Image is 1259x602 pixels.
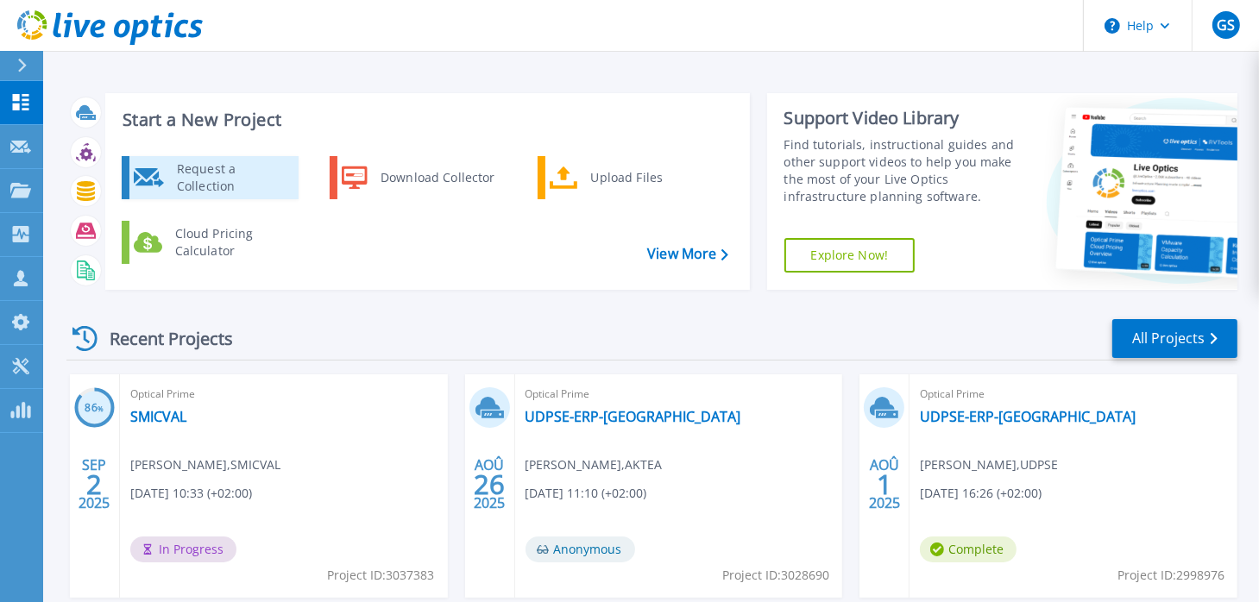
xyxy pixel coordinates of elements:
span: Project ID: 2998976 [1117,566,1224,585]
div: AOÛ 2025 [868,453,901,516]
span: 2 [86,477,102,492]
a: View More [647,246,727,262]
span: Project ID: 3037383 [328,566,435,585]
span: GS [1217,18,1235,32]
span: [PERSON_NAME] , UDPSE [920,455,1058,474]
div: Upload Files [582,160,710,195]
span: Complete [920,536,1017,562]
span: Optical Prime [526,385,833,404]
a: SMICVAL [130,408,186,425]
a: Cloud Pricing Calculator [122,221,299,264]
div: Recent Projects [66,317,256,360]
a: Download Collector [330,156,507,199]
a: All Projects [1112,319,1237,358]
div: SEP 2025 [78,453,110,516]
span: [DATE] 10:33 (+02:00) [130,484,252,503]
span: Optical Prime [920,385,1227,404]
span: [PERSON_NAME] , SMICVAL [130,455,280,474]
span: [DATE] 11:10 (+02:00) [526,484,647,503]
a: Request a Collection [122,156,299,199]
span: 1 [877,477,892,492]
div: Support Video Library [784,107,1020,129]
a: UDPSE-ERP-[GEOGRAPHIC_DATA] [526,408,741,425]
div: Cloud Pricing Calculator [167,225,294,260]
div: AOÛ 2025 [473,453,506,516]
span: Anonymous [526,536,635,562]
span: [DATE] 16:26 (+02:00) [920,484,1042,503]
a: Explore Now! [784,238,916,273]
span: % [98,404,104,413]
span: In Progress [130,536,236,562]
div: Find tutorials, instructional guides and other support videos to help you make the most of your L... [784,136,1020,205]
h3: 86 [74,398,115,418]
h3: Start a New Project [123,110,727,129]
span: 26 [474,477,505,492]
a: UDPSE-ERP-[GEOGRAPHIC_DATA] [920,408,1136,425]
a: Upload Files [538,156,714,199]
div: Request a Collection [168,160,294,195]
span: Optical Prime [130,385,438,404]
div: Download Collector [372,160,502,195]
span: Project ID: 3028690 [722,566,829,585]
span: [PERSON_NAME] , AKTEA [526,455,663,474]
